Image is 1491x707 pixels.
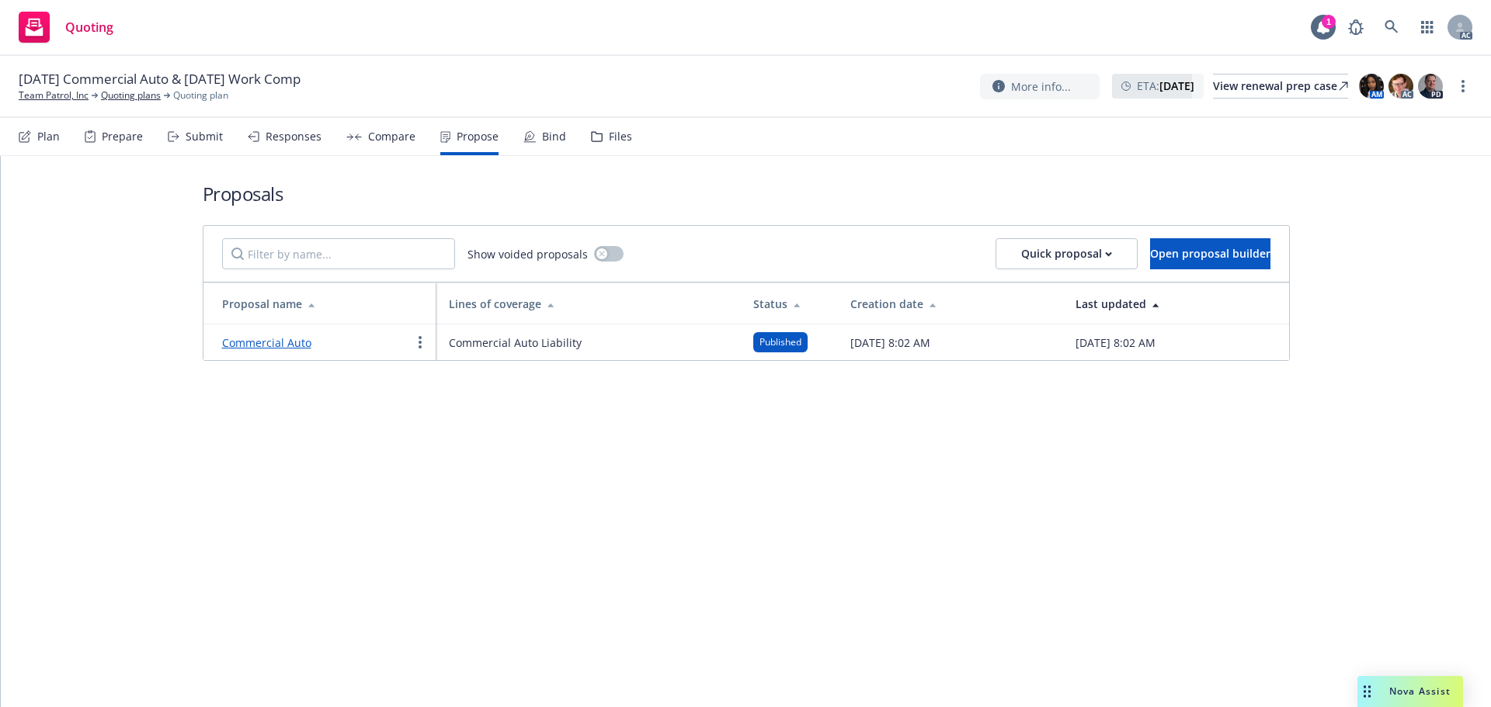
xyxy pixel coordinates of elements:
a: Team Patrol, Inc [19,88,89,102]
div: Drag to move [1357,676,1377,707]
div: Lines of coverage [449,296,729,312]
div: Submit [186,130,223,143]
div: Last updated [1076,296,1276,312]
span: More info... [1011,78,1071,95]
a: Switch app [1412,12,1443,43]
span: Published [759,335,801,349]
img: photo [1388,74,1413,99]
div: Responses [266,130,321,143]
div: Files [609,130,632,143]
a: Quoting [12,5,120,49]
div: Prepare [102,130,143,143]
div: Propose [457,130,499,143]
button: Open proposal builder [1150,238,1270,269]
a: more [411,333,429,352]
span: Nova Assist [1389,684,1451,698]
div: Plan [37,130,60,143]
strong: [DATE] [1159,78,1194,93]
div: Proposal name [222,296,424,312]
div: Bind [542,130,566,143]
button: Quick proposal [996,238,1138,269]
span: Show voided proposals [467,246,588,262]
a: more [1454,77,1472,95]
div: Quick proposal [1021,239,1112,269]
button: Nova Assist [1357,676,1463,707]
span: [DATE] 8:02 AM [1076,334,1156,351]
span: [DATE] Commercial Auto & [DATE] Work Comp [19,70,301,88]
span: ETA : [1137,78,1194,94]
h1: Proposals [203,181,1290,206]
span: Open proposal builder [1150,246,1270,261]
span: Commercial Auto Liability [449,334,582,351]
button: More info... [980,74,1100,99]
a: View renewal prep case [1213,74,1348,99]
img: photo [1359,74,1384,99]
span: [DATE] 8:02 AM [850,334,930,351]
a: Quoting plans [101,88,161,102]
div: View renewal prep case [1213,75,1348,98]
img: photo [1418,74,1443,99]
span: Quoting [65,21,113,33]
div: Compare [368,130,415,143]
div: Creation date [850,296,1051,312]
div: 1 [1322,15,1336,29]
input: Filter by name... [222,238,455,269]
a: Commercial Auto [222,335,311,350]
span: Quoting plan [173,88,228,102]
a: Report a Bug [1340,12,1371,43]
div: Status [753,296,825,312]
a: Search [1376,12,1407,43]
